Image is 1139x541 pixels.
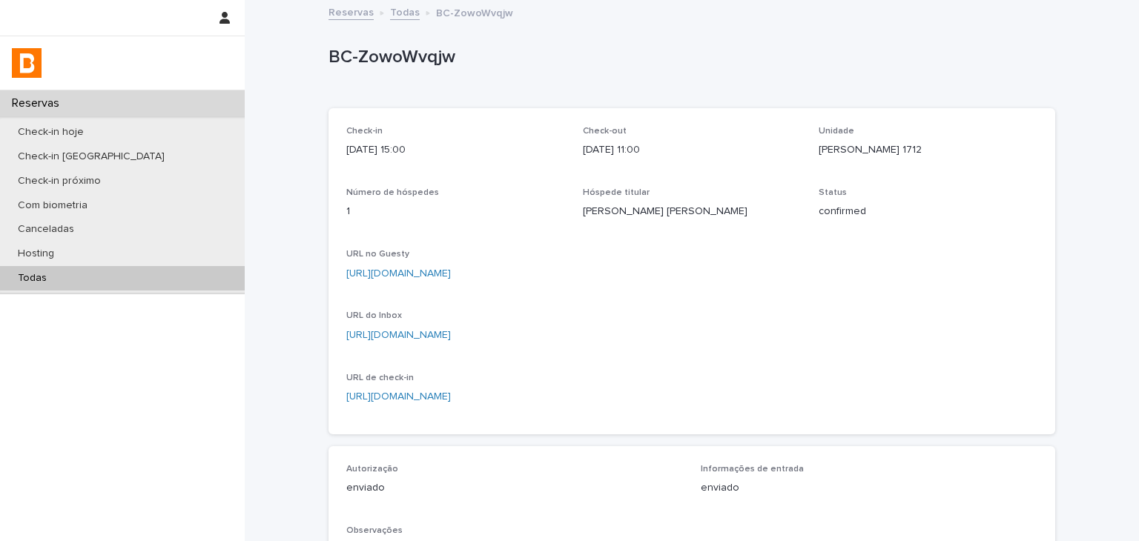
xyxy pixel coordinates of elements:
a: [URL][DOMAIN_NAME] [346,268,451,279]
span: Check-in [346,127,383,136]
p: Check-in próximo [6,175,113,187]
p: Todas [6,272,59,285]
img: zVaNuJHRTjyIjT5M9Xd5 [12,48,42,78]
p: [DATE] 15:00 [346,142,565,158]
p: enviado [701,480,1037,496]
p: 1 [346,204,565,219]
span: Unidade [819,127,854,136]
p: [PERSON_NAME] 1712 [819,142,1037,158]
p: Hosting [6,248,66,260]
p: Check-in [GEOGRAPHIC_DATA] [6,150,176,163]
p: [PERSON_NAME] [PERSON_NAME] [583,204,802,219]
p: enviado [346,480,683,496]
span: Autorização [346,465,398,474]
p: Check-in hoje [6,126,96,139]
span: URL de check-in [346,374,414,382]
p: BC-ZowoWvqjw [329,47,1049,68]
span: URL no Guesty [346,250,409,259]
p: [DATE] 11:00 [583,142,802,158]
p: BC-ZowoWvqjw [436,4,513,20]
span: Informações de entrada [701,465,804,474]
a: [URL][DOMAIN_NAME] [346,330,451,340]
a: [URL][DOMAIN_NAME] [346,391,451,402]
span: URL do Inbox [346,311,402,320]
span: Status [819,188,847,197]
span: Número de hóspedes [346,188,439,197]
p: confirmed [819,204,1037,219]
p: Canceladas [6,223,86,236]
span: Hóspede titular [583,188,650,197]
p: Reservas [6,96,71,110]
span: Check-out [583,127,627,136]
p: Com biometria [6,199,99,212]
a: Reservas [329,3,374,20]
a: Todas [390,3,420,20]
span: Observações [346,526,403,535]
